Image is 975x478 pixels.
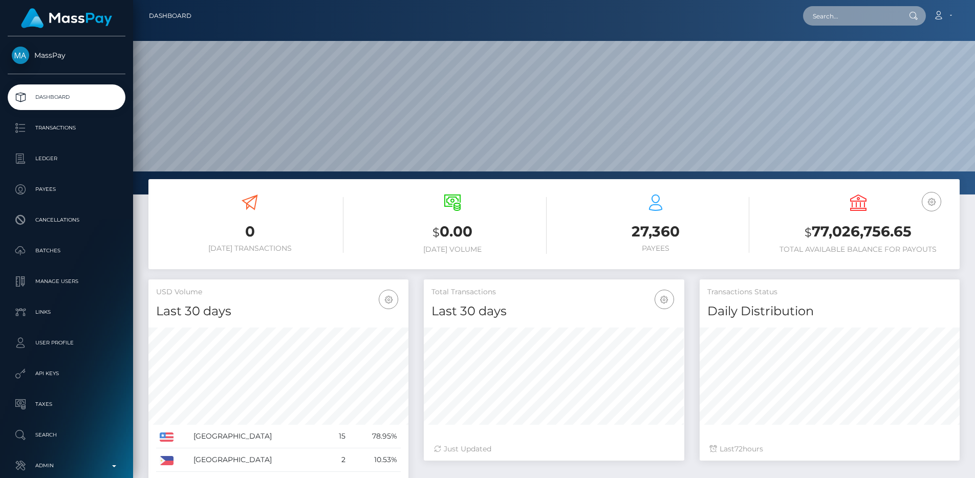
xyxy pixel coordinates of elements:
[765,245,952,254] h6: Total Available Balance for Payouts
[765,222,952,243] h3: 77,026,756.65
[359,245,546,254] h6: [DATE] Volume
[327,448,349,472] td: 2
[8,146,125,171] a: Ledger
[707,302,952,320] h4: Daily Distribution
[190,448,327,472] td: [GEOGRAPHIC_DATA]
[349,448,401,472] td: 10.53%
[156,287,401,297] h5: USD Volume
[8,115,125,141] a: Transactions
[190,425,327,448] td: [GEOGRAPHIC_DATA]
[327,425,349,448] td: 15
[12,305,121,320] p: Links
[12,274,121,289] p: Manage Users
[8,238,125,264] a: Batches
[431,287,676,297] h5: Total Transactions
[359,222,546,243] h3: 0.00
[562,222,749,242] h3: 27,360
[156,302,401,320] h4: Last 30 days
[431,302,676,320] h4: Last 30 days
[156,244,343,253] h6: [DATE] Transactions
[734,444,743,453] span: 72
[8,392,125,417] a: Taxes
[8,84,125,110] a: Dashboard
[149,5,191,27] a: Dashboard
[8,361,125,386] a: API Keys
[432,225,440,240] small: $
[12,335,121,351] p: User Profile
[21,8,112,28] img: MassPay Logo
[562,244,749,253] h6: Payees
[12,90,121,105] p: Dashboard
[8,207,125,233] a: Cancellations
[12,151,121,166] p: Ledger
[805,225,812,240] small: $
[8,269,125,294] a: Manage Users
[160,456,174,465] img: PH.png
[8,299,125,325] a: Links
[8,51,125,60] span: MassPay
[12,243,121,258] p: Batches
[803,6,899,26] input: Search...
[434,444,674,454] div: Just Updated
[12,212,121,228] p: Cancellations
[12,182,121,197] p: Payees
[8,330,125,356] a: User Profile
[12,120,121,136] p: Transactions
[707,287,952,297] h5: Transactions Status
[160,432,174,442] img: US.png
[12,47,29,64] img: MassPay
[8,422,125,448] a: Search
[12,458,121,473] p: Admin
[349,425,401,448] td: 78.95%
[12,366,121,381] p: API Keys
[156,222,343,242] h3: 0
[12,427,121,443] p: Search
[8,177,125,202] a: Payees
[12,397,121,412] p: Taxes
[710,444,949,454] div: Last hours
